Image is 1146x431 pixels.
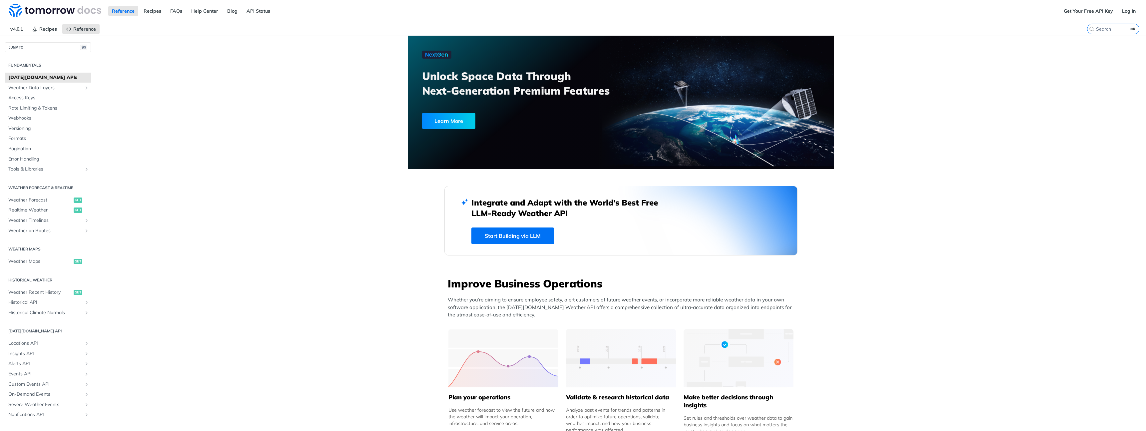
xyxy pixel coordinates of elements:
[471,197,668,218] h2: Integrate and Adapt with the World’s Best Free LLM-Ready Weather API
[74,208,82,213] span: get
[84,402,89,407] button: Show subpages for Severe Weather Events
[5,287,91,297] a: Weather Recent Historyget
[5,277,91,283] h2: Historical Weather
[84,412,89,417] button: Show subpages for Notifications API
[448,329,558,387] img: 39565e8-group-4962x.svg
[5,42,91,52] button: JUMP TO⌘/
[448,393,558,401] h5: Plan your operations
[84,341,89,346] button: Show subpages for Locations API
[684,329,794,387] img: a22d113-group-496-32x.svg
[8,381,82,388] span: Custom Events API
[8,299,82,306] span: Historical API
[5,297,91,307] a: Historical APIShow subpages for Historical API
[62,24,100,34] a: Reference
[5,205,91,215] a: Realtime Weatherget
[8,289,72,296] span: Weather Recent History
[5,308,91,318] a: Historical Climate NormalsShow subpages for Historical Climate Normals
[5,338,91,348] a: Locations APIShow subpages for Locations API
[448,407,558,427] div: Use weather forecast to view the future and how the weather will impact your operation, infrastru...
[8,309,82,316] span: Historical Climate Normals
[422,51,451,59] img: NextGen
[84,382,89,387] button: Show subpages for Custom Events API
[5,124,91,134] a: Versioning
[1118,6,1139,16] a: Log In
[8,360,82,367] span: Alerts API
[8,115,89,122] span: Webhooks
[5,226,91,236] a: Weather on RoutesShow subpages for Weather on Routes
[422,69,628,98] h3: Unlock Space Data Through Next-Generation Premium Features
[8,125,89,132] span: Versioning
[684,393,794,409] h5: Make better decisions through insights
[5,73,91,83] a: [DATE][DOMAIN_NAME] APIs
[167,6,186,16] a: FAQs
[8,85,82,91] span: Weather Data Layers
[84,85,89,91] button: Show subpages for Weather Data Layers
[108,6,138,16] a: Reference
[80,45,87,50] span: ⌘/
[28,24,61,34] a: Recipes
[84,351,89,356] button: Show subpages for Insights API
[1060,6,1117,16] a: Get Your Free API Key
[8,207,72,214] span: Realtime Weather
[224,6,241,16] a: Blog
[5,103,91,113] a: Rate Limiting & Tokens
[5,154,91,164] a: Error Handling
[5,144,91,154] a: Pagination
[8,197,72,204] span: Weather Forecast
[5,359,91,369] a: Alerts APIShow subpages for Alerts API
[5,185,91,191] h2: Weather Forecast & realtime
[140,6,165,16] a: Recipes
[74,259,82,264] span: get
[84,371,89,377] button: Show subpages for Events API
[243,6,274,16] a: API Status
[39,26,57,32] span: Recipes
[5,256,91,266] a: Weather Mapsget
[8,401,82,408] span: Severe Weather Events
[8,258,72,265] span: Weather Maps
[5,195,91,205] a: Weather Forecastget
[8,105,89,112] span: Rate Limiting & Tokens
[471,227,554,244] a: Start Building via LLM
[566,329,676,387] img: 13d7ca0-group-496-2.svg
[5,215,91,225] a: Weather TimelinesShow subpages for Weather Timelines
[8,227,82,234] span: Weather on Routes
[5,246,91,252] h2: Weather Maps
[5,389,91,399] a: On-Demand EventsShow subpages for On-Demand Events
[84,310,89,315] button: Show subpages for Historical Climate Normals
[8,166,82,173] span: Tools & Libraries
[8,340,82,347] span: Locations API
[188,6,222,16] a: Help Center
[448,296,798,319] p: Whether you’re aiming to ensure employee safety, alert customers of future weather events, or inc...
[5,400,91,410] a: Severe Weather EventsShow subpages for Severe Weather Events
[84,300,89,305] button: Show subpages for Historical API
[84,228,89,233] button: Show subpages for Weather on Routes
[5,62,91,68] h2: Fundamentals
[8,95,89,101] span: Access Keys
[8,350,82,357] span: Insights API
[422,113,587,129] a: Learn More
[5,134,91,144] a: Formats
[5,93,91,103] a: Access Keys
[84,167,89,172] button: Show subpages for Tools & Libraries
[8,371,82,377] span: Events API
[5,83,91,93] a: Weather Data LayersShow subpages for Weather Data Layers
[8,146,89,152] span: Pagination
[8,217,82,224] span: Weather Timelines
[84,392,89,397] button: Show subpages for On-Demand Events
[9,4,101,17] img: Tomorrow.io Weather API Docs
[74,290,82,295] span: get
[5,369,91,379] a: Events APIShow subpages for Events API
[448,276,798,291] h3: Improve Business Operations
[84,361,89,366] button: Show subpages for Alerts API
[5,113,91,123] a: Webhooks
[84,218,89,223] button: Show subpages for Weather Timelines
[7,24,27,34] span: v4.0.1
[5,164,91,174] a: Tools & LibrariesShow subpages for Tools & Libraries
[5,349,91,359] a: Insights APIShow subpages for Insights API
[8,156,89,163] span: Error Handling
[8,391,82,398] span: On-Demand Events
[5,379,91,389] a: Custom Events APIShow subpages for Custom Events API
[566,393,676,401] h5: Validate & research historical data
[5,410,91,420] a: Notifications APIShow subpages for Notifications API
[8,74,89,81] span: [DATE][DOMAIN_NAME] APIs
